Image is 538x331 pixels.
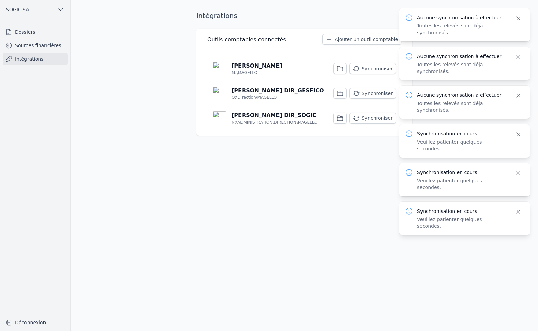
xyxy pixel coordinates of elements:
[322,34,401,45] button: Ajouter un outil comptable
[417,53,507,60] p: Aucune synchronisation à effectuer
[349,88,396,99] button: Synchroniser
[417,139,507,152] p: Veuillez patienter quelques secondes.
[232,87,324,95] p: [PERSON_NAME] DIR_GESFICO
[232,119,317,125] p: N:\ADMINISTRATION\DIRECTION\MAGELLO
[417,14,507,21] p: Aucune synchronisation à effectuer
[6,6,29,13] span: SOGIC SA
[207,36,286,44] h3: Outils comptables connectés
[232,62,282,70] p: [PERSON_NAME]
[3,4,68,15] button: SOGIC SA
[3,317,68,328] button: Déconnexion
[3,39,68,52] a: Sources financières
[349,113,396,124] button: Synchroniser
[417,22,507,36] p: Toutes les relevés sont déjà synchronisés.
[417,177,507,191] p: Veuillez patienter quelques secondes.
[3,53,68,65] a: Intégrations
[232,70,257,75] p: M:\MAGELLO
[3,26,68,38] a: Dossiers
[232,111,317,119] p: [PERSON_NAME] DIR_SOGIC
[417,169,507,176] p: Synchronisation en cours
[349,63,396,74] button: Synchroniser
[417,61,507,75] p: Toutes les relevés sont déjà synchronisés.
[417,208,507,215] p: Synchronisation en cours
[207,106,401,130] a: [PERSON_NAME] DIR_SOGIC N:\ADMINISTRATION\DIRECTION\MAGELLO Synchroniser
[196,11,237,20] h1: Intégrations
[417,130,507,137] p: Synchronisation en cours
[417,100,507,113] p: Toutes les relevés sont déjà synchronisés.
[417,216,507,229] p: Veuillez patienter quelques secondes.
[232,95,277,100] p: O:\Direction\MAGELLO
[417,92,507,98] p: Aucune synchronisation à effectuer
[207,81,401,106] a: [PERSON_NAME] DIR_GESFICO O:\Direction\MAGELLO Synchroniser
[207,56,401,81] a: [PERSON_NAME] M:\MAGELLO Synchroniser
